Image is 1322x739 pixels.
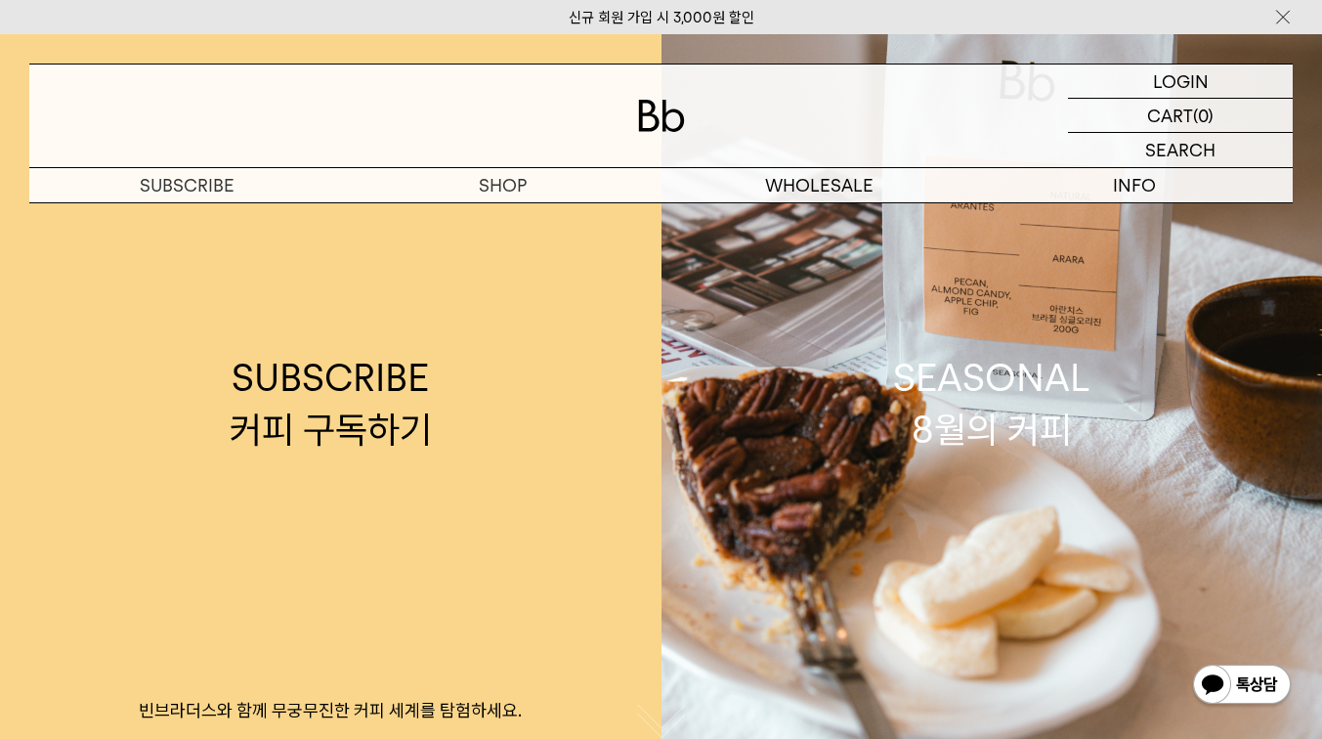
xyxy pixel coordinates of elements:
[1191,663,1293,710] img: 카카오톡 채널 1:1 채팅 버튼
[638,100,685,132] img: 로고
[1068,65,1293,99] a: LOGIN
[29,168,345,202] a: SUBSCRIBE
[345,168,661,202] a: SHOP
[230,352,432,456] div: SUBSCRIBE 커피 구독하기
[569,9,754,26] a: 신규 회원 가입 시 3,000원 할인
[893,352,1090,456] div: SEASONAL 8월의 커피
[1068,99,1293,133] a: CART (0)
[1147,99,1193,132] p: CART
[1193,99,1214,132] p: (0)
[977,168,1293,202] p: INFO
[661,168,977,202] p: WHOLESALE
[1153,65,1209,98] p: LOGIN
[1145,133,1215,167] p: SEARCH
